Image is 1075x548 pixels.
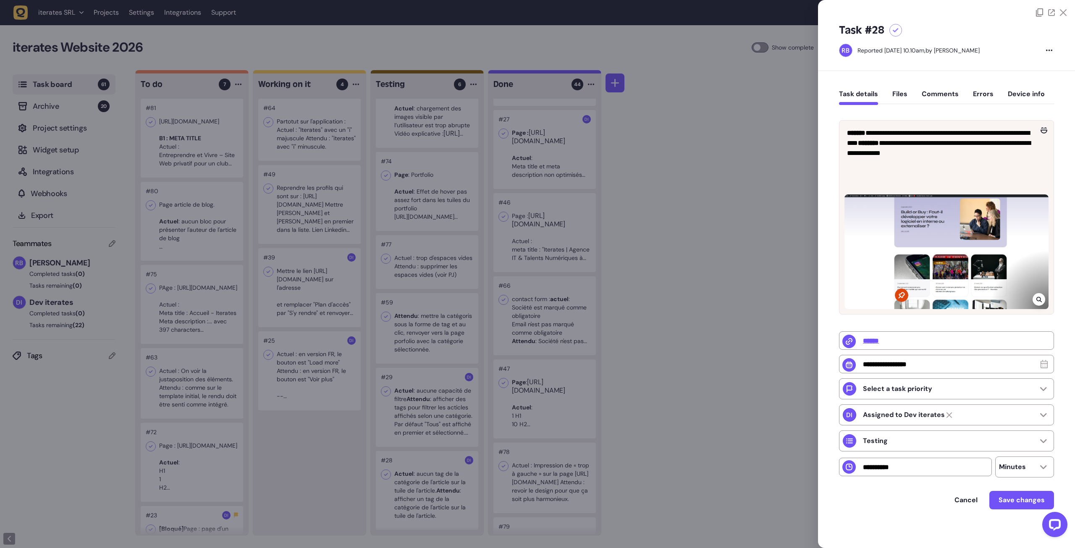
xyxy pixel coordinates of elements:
button: Cancel [946,492,986,509]
button: Task details [839,90,878,105]
button: Save changes [989,491,1054,509]
span: Cancel [954,497,978,503]
p: Minutes [999,463,1026,471]
button: Files [892,90,907,105]
iframe: LiveChat chat widget [1036,509,1071,544]
div: Reported [DATE] 10.10am, [857,47,926,54]
button: Device info [1008,90,1045,105]
span: Save changes [999,497,1045,503]
h5: Task #28 [839,24,884,37]
strong: Dev iterates [863,411,945,419]
p: Testing [863,437,888,445]
button: Comments [922,90,959,105]
p: Select a task priority [863,385,932,393]
div: by [PERSON_NAME] [857,46,980,55]
button: Errors [973,90,994,105]
img: Rodolphe Balay [839,44,852,57]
